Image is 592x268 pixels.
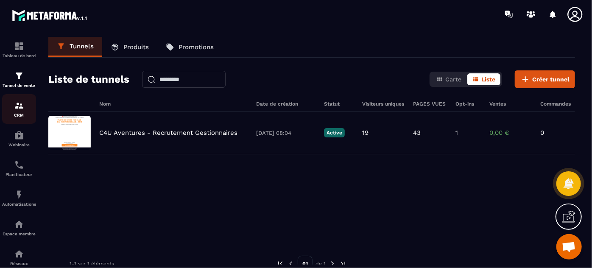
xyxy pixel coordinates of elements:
a: Tunnels [48,37,102,57]
p: de 1 [316,260,326,267]
p: 0 [540,129,566,137]
img: next [329,260,336,268]
a: schedulerschedulerPlanificateur [2,154,36,183]
p: Automatisations [2,202,36,207]
p: Planificateur [2,172,36,177]
img: prev [276,260,284,268]
p: Tableau de bord [2,53,36,58]
p: CRM [2,113,36,117]
p: [DATE] 08:04 [256,130,316,136]
a: automationsautomationsAutomatisations [2,183,36,213]
p: 1 [455,129,458,137]
a: Ouvrir le chat [556,234,582,260]
button: Liste [467,73,500,85]
p: Espace membre [2,232,36,236]
button: Créer tunnel [515,70,575,88]
p: 19 [362,129,369,137]
p: Produits [123,43,149,51]
h6: Ventes [489,101,532,107]
p: Promotions [179,43,214,51]
img: next [339,260,347,268]
a: formationformationTableau de bord [2,35,36,64]
button: Carte [431,73,466,85]
a: automationsautomationsEspace membre [2,213,36,243]
img: social-network [14,249,24,259]
span: Carte [445,76,461,83]
img: formation [14,100,24,111]
p: C4U Aventures - Recrutement Gestionnaires [99,129,237,137]
a: Promotions [157,37,222,57]
span: Liste [481,76,495,83]
p: 43 [413,129,421,137]
h6: Date de création [256,101,316,107]
p: 0,00 € [489,129,532,137]
a: Produits [102,37,157,57]
img: formation [14,71,24,81]
h6: Statut [324,101,354,107]
h6: Visiteurs uniques [362,101,405,107]
img: logo [12,8,88,23]
p: Webinaire [2,142,36,147]
p: Tunnels [70,42,94,50]
img: prev [287,260,295,268]
img: automations [14,130,24,140]
a: automationsautomationsWebinaire [2,124,36,154]
img: automations [14,190,24,200]
h2: Liste de tunnels [48,71,129,88]
img: scheduler [14,160,24,170]
h6: PAGES VUES [413,101,447,107]
h6: Opt-ins [455,101,481,107]
a: formationformationTunnel de vente [2,64,36,94]
p: Tunnel de vente [2,83,36,88]
a: formationformationCRM [2,94,36,124]
img: image [48,116,91,150]
h6: Commandes [540,101,571,107]
p: 1-1 sur 1 éléments [70,261,114,267]
img: automations [14,219,24,229]
h6: Nom [99,101,248,107]
img: formation [14,41,24,51]
span: Créer tunnel [532,75,570,84]
p: Active [324,128,345,137]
